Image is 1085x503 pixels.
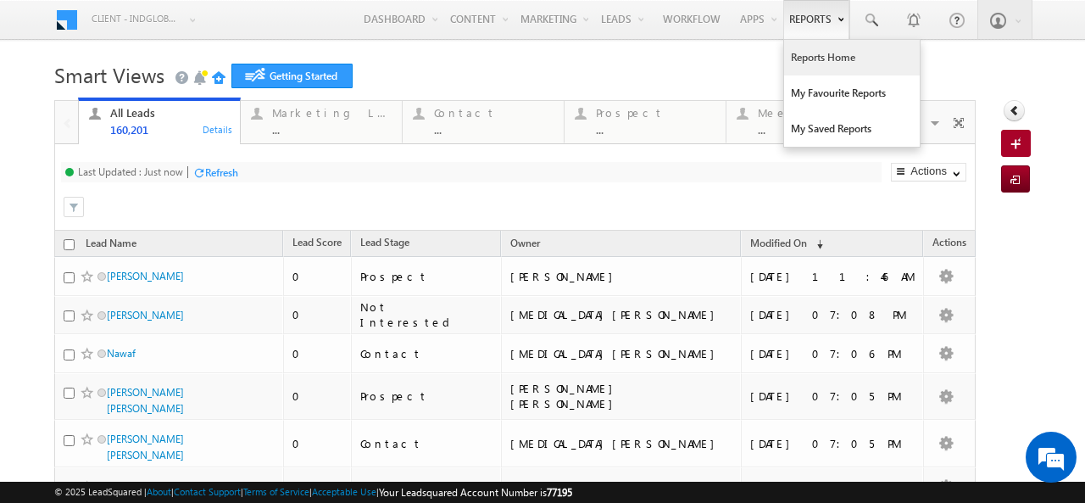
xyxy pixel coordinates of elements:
a: Getting Started [231,64,353,88]
div: 0 [292,478,343,494]
div: 0 [292,269,343,284]
a: All Leads160,201Details [78,98,241,145]
span: Smart Views [54,61,164,88]
input: Check all records [64,239,75,250]
a: Reports Home [784,40,920,75]
div: [DATE] 07:05 PM [750,388,916,404]
div: Refresh [205,166,238,179]
a: Contact Support [174,486,241,497]
div: 0 [292,346,343,361]
a: Acceptable Use [312,486,376,497]
a: Lead Stage [352,233,418,255]
div: [DATE] 07:04 PM [750,478,916,494]
div: [PERSON_NAME] [510,478,734,494]
span: Your Leadsquared Account Number is [379,486,572,499]
a: Modified On (sorted descending) [742,233,832,255]
a: Wardah [107,480,142,493]
a: [PERSON_NAME] [PERSON_NAME] [107,433,184,461]
span: Modified On [750,237,807,249]
div: ... [596,123,716,136]
span: (sorted descending) [810,238,823,251]
div: [PERSON_NAME] [PERSON_NAME] [510,381,734,411]
a: Contact... [402,101,565,143]
div: [MEDICAL_DATA][PERSON_NAME] [510,307,734,322]
div: Meeting [758,106,878,120]
div: [MEDICAL_DATA][PERSON_NAME] [510,436,734,451]
a: Lead Score [284,233,350,255]
span: Actions [924,233,975,255]
div: Marketing Leads [272,106,392,120]
a: My Saved Reports [784,111,920,147]
div: Prospect [360,269,493,284]
div: [MEDICAL_DATA][PERSON_NAME] [510,346,734,361]
a: About [147,486,171,497]
div: ... [758,123,878,136]
span: Lead Score [292,236,342,249]
div: [DATE] 07:06 PM [750,346,916,361]
div: [PERSON_NAME] [510,269,734,284]
div: Contact [434,106,554,120]
a: Marketing Leads... [240,101,403,143]
a: Terms of Service [243,486,309,497]
div: Contact [360,436,493,451]
div: ... [272,123,392,136]
div: 0 [292,307,343,322]
div: Prospect [360,388,493,404]
span: © 2025 LeadSquared | | | | | [54,484,572,500]
span: 77195 [547,486,572,499]
a: Prospect... [564,101,726,143]
a: [PERSON_NAME] [107,309,184,321]
div: All Leads [110,106,231,120]
div: Not Interested [360,299,493,330]
div: Details [202,121,234,137]
div: [DATE] 07:05 PM [750,436,916,451]
span: Owner [510,237,540,249]
a: My Favourite Reports [784,75,920,111]
span: Lead Stage [360,236,409,249]
a: Meeting... [726,101,888,143]
div: 0 [292,436,343,451]
a: [PERSON_NAME] [107,270,184,282]
a: Nawaf [107,347,136,360]
a: [PERSON_NAME] [PERSON_NAME] [107,386,184,415]
div: 160,201 [110,123,231,136]
div: [DATE] 11:46 AM [750,269,916,284]
div: [DATE] 07:08 PM [750,307,916,322]
div: Contact [360,346,493,361]
div: Contact [360,478,493,494]
div: 0 [292,388,343,404]
a: Lead Name [77,234,145,256]
span: Client - indglobal2 (77195) [92,10,181,27]
div: ... [434,123,554,136]
div: Prospect [596,106,716,120]
div: Last Updated : Just now [78,165,183,178]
